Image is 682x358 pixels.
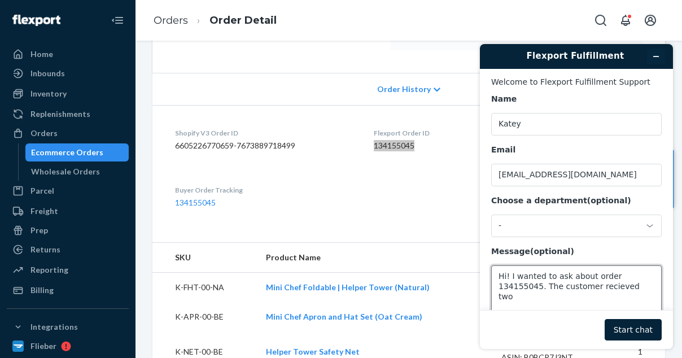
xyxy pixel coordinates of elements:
div: Replenishments [30,108,90,120]
button: Open Search Box [589,9,612,32]
button: Open notifications [614,9,637,32]
ol: breadcrumbs [145,4,286,37]
dd: 6605226770659-7673889718499 [175,140,356,151]
a: Reporting [7,261,129,279]
a: Mini Chef Apron and Hat Set (Oat Cream) [266,312,422,321]
button: Integrations [7,318,129,336]
img: Flexport logo [12,15,60,26]
dt: Buyer Order Tracking [175,185,356,195]
div: Inventory [30,88,67,99]
a: Inventory [7,85,129,103]
dd: 134155045 [374,140,490,151]
a: Ecommerce Orders [25,143,129,161]
div: Wholesale Orders [31,166,100,177]
a: Orders [154,14,188,27]
th: SKU [152,243,257,273]
a: Returns [7,241,129,259]
div: Returns [30,244,60,255]
a: Mini Chef Foldable | Helper Tower (Natural) [266,282,430,292]
a: Parcel [7,182,129,200]
div: Ecommerce Orders [31,147,103,158]
div: Integrations [30,321,78,333]
a: Inbounds [7,64,129,82]
div: Orders [30,128,58,139]
span: Order History [377,84,431,95]
a: Replenishments [7,105,129,123]
div: Flieber [30,340,56,352]
div: Prep [30,225,48,236]
a: Prep [7,221,129,239]
a: Order Detail [209,14,277,27]
a: Wholesale Orders [25,163,129,181]
div: Home [30,49,53,60]
a: Flieber [7,337,129,355]
a: Billing [7,281,129,299]
a: Orders [7,124,129,142]
button: Open account menu [639,9,662,32]
div: Parcel [30,185,54,197]
div: Inbounds [30,68,65,79]
div: Billing [30,285,54,296]
td: K-APR-00-BE [152,302,257,331]
dt: Shopify V3 Order ID [175,128,356,138]
a: Home [7,45,129,63]
td: K-FHT-00-NA [152,272,257,302]
span: Chat [25,8,48,18]
button: Close Navigation [106,9,129,32]
a: Freight [7,202,129,220]
iframe: Find more information here [471,35,682,358]
th: Product Name [257,243,492,273]
div: Reporting [30,264,68,276]
div: Freight [30,206,58,217]
a: Helper Tower Safety Net [266,347,360,356]
a: 134155045 [175,198,216,207]
dt: Flexport Order ID [374,128,490,138]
